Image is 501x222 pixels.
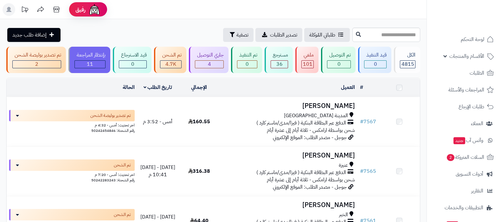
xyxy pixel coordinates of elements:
span: جديد [453,137,465,144]
a: #7567 [360,118,376,125]
a: السلات المتروكة2 [431,150,497,165]
span: 316.38 [188,167,210,175]
a: لوحة التحكم [431,32,497,47]
a: التقارير [431,183,497,198]
div: 36 [271,61,288,68]
span: [DATE] - [DATE] 10:41 م [140,164,175,178]
span: إضافة طلب جديد [12,31,47,39]
span: رقم الشحنة: 50242454846 [91,128,135,133]
h3: [PERSON_NAME] [222,201,355,209]
span: 101 [303,60,312,68]
a: ملغي 101 [294,47,320,73]
span: شحن بواسطة ارامكس - ثلاثة أيام إلى عشرة أيام [267,176,355,184]
div: بإنتظار المراجعة [74,51,106,59]
span: طلبات الإرجاع [459,102,484,111]
span: 0 [131,60,134,68]
span: 160.55 [188,118,210,125]
a: العملاء [431,116,497,131]
a: وآتس آبجديد [431,133,497,148]
span: السلات المتروكة [446,153,484,162]
a: العميل [341,84,355,91]
a: الحالة [123,84,135,91]
div: 0 [327,61,350,68]
a: تم التوصيل 0 [320,47,357,73]
span: جوجل - مصدر الطلب: الموقع الإلكتروني [273,134,347,141]
a: تم تصدير بوليصة الشحن 2 [5,47,67,73]
span: العملاء [471,119,483,128]
span: الدفع عبر البطاقة البنكية ( فيزا/مدى/ماستر كارد ) [256,169,346,176]
div: اخر تحديث: أمس - 4:32 م [9,121,135,128]
span: # [360,167,363,175]
a: طلباتي المُوكلة [304,28,350,42]
span: التطبيقات والخدمات [445,203,483,212]
span: لوحة التحكم [461,35,484,44]
span: التقارير [471,186,483,195]
span: جوجل - مصدر الطلب: الموقع الإلكتروني [273,183,347,191]
a: أدوات التسويق [431,166,497,182]
div: 0 [237,61,257,68]
div: 0 [119,61,146,68]
span: 2 [35,60,38,68]
span: الخبر [339,211,348,219]
div: الكل [400,51,415,59]
div: تم تصدير بوليصة الشحن [12,51,61,59]
a: بإنتظار المراجعة 11 [67,47,112,73]
span: تصدير الطلبات [270,31,297,39]
a: قيد التنفيذ 0 [357,47,393,73]
div: قيد التنفيذ [364,51,387,59]
span: 4.7K [165,60,176,68]
span: تم الشحن [114,212,131,218]
a: الكل4815 [393,47,421,73]
div: 11 [75,61,105,68]
span: 11 [87,60,93,68]
span: طلباتي المُوكلة [309,31,335,39]
div: 101 [302,61,313,68]
h3: [PERSON_NAME] [222,102,355,110]
span: 0 [337,60,341,68]
a: تحديثات المنصة [17,3,33,17]
span: أدوات التسويق [456,170,483,178]
a: #7565 [360,167,376,175]
span: الدفع عبر البطاقة البنكية ( فيزا/مدى/ماستر كارد ) [256,119,346,127]
span: # [360,118,363,125]
a: مسترجع 36 [263,47,294,73]
div: اخر تحديث: أمس - 7:20 م [9,171,135,178]
a: طلبات الإرجاع [431,99,497,114]
span: المدينة [GEOGRAPHIC_DATA] [284,112,348,119]
div: 4660 [160,61,181,68]
img: ai-face.png [88,3,101,16]
span: شحن بواسطة ارامكس - ثلاثة أيام إلى عشرة أيام [267,126,355,134]
div: تم الشحن [160,51,182,59]
span: 4815 [401,60,414,68]
a: تصدير الطلبات [255,28,302,42]
div: قيد الاسترجاع [119,51,147,59]
span: 0 [246,60,249,68]
span: تم تصدير بوليصة الشحن [90,112,131,119]
a: الطلبات [431,65,497,81]
span: 2 [447,154,454,161]
span: الطلبات [470,69,484,77]
span: وآتس آب [453,136,483,145]
span: 36 [276,60,283,68]
div: مسترجع [271,51,288,59]
a: التطبيقات والخدمات [431,200,497,215]
span: أمس - 3:52 م [143,118,172,125]
div: ملغي [301,51,314,59]
a: # [360,84,363,91]
h3: [PERSON_NAME] [222,152,355,159]
a: تاريخ الطلب [144,84,172,91]
a: المراجعات والأسئلة [431,82,497,98]
span: تم الشحن [114,162,131,168]
span: 0 [374,60,377,68]
div: 4 [195,61,223,68]
a: قيد الاسترجاع 0 [112,47,153,73]
a: جاري التوصيل 4 [188,47,230,73]
span: رقم الشحنة: 50242283243 [91,177,135,183]
span: عنيزة [339,162,348,169]
div: جاري التوصيل [195,51,224,59]
div: 0 [364,61,386,68]
span: الأقسام والمنتجات [449,52,484,61]
div: 2 [13,61,61,68]
span: تصفية [236,31,248,39]
span: المراجعات والأسئلة [448,85,484,94]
